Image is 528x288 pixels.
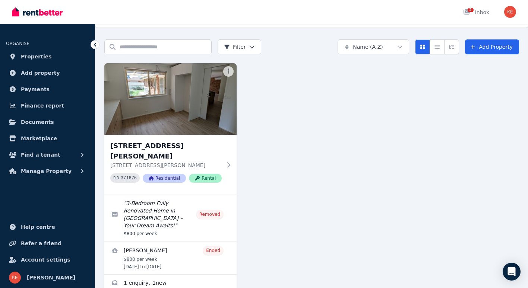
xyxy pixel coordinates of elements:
[9,272,21,284] img: Ketan
[110,141,222,161] h3: [STREET_ADDRESS][PERSON_NAME]
[6,98,89,113] a: Finance report
[12,6,63,17] img: RentBetter
[6,252,89,267] a: Account settings
[21,68,60,77] span: Add property
[21,134,57,143] span: Marketplace
[21,223,55,231] span: Help centre
[223,66,234,77] button: More options
[6,115,89,129] a: Documents
[224,43,246,51] span: Filter
[504,6,516,18] img: Ketan
[415,39,459,54] div: View options
[104,195,237,241] a: Edit listing: 3-Bedroom Fully Renovated Home in North Lyneham – Your Dream Awaits!
[503,263,521,281] div: Open Intercom Messenger
[6,147,89,162] button: Find a tenant
[21,118,54,127] span: Documents
[338,39,409,54] button: Name (A-Z)
[27,273,75,282] span: [PERSON_NAME]
[21,150,60,159] span: Find a tenant
[21,101,64,110] span: Finance report
[6,236,89,251] a: Refer a friend
[465,39,519,54] a: Add Property
[21,52,52,61] span: Properties
[415,39,430,54] button: Card view
[6,131,89,146] a: Marketplace
[353,43,383,51] span: Name (A-Z)
[21,85,50,94] span: Payments
[430,39,445,54] button: Compact list view
[6,82,89,97] a: Payments
[6,220,89,234] a: Help centre
[468,8,474,12] span: 2
[463,9,489,16] div: Inbox
[121,176,137,181] code: 371676
[189,174,222,183] span: Rental
[104,241,237,274] a: View details for Nicholas Fejer
[6,65,89,80] a: Add property
[104,63,237,195] a: 26 Fairweather Cct, Lyneham[STREET_ADDRESS][PERSON_NAME][STREET_ADDRESS][PERSON_NAME]PID 371676Re...
[218,39,261,54] button: Filter
[6,49,89,64] a: Properties
[21,239,61,248] span: Refer a friend
[143,174,186,183] span: Residential
[110,161,222,169] p: [STREET_ADDRESS][PERSON_NAME]
[6,164,89,179] button: Manage Property
[113,176,119,180] small: PID
[6,41,29,46] span: ORGANISE
[21,255,70,264] span: Account settings
[104,63,237,135] img: 26 Fairweather Cct, Lyneham
[444,39,459,54] button: Expanded list view
[21,167,72,176] span: Manage Property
